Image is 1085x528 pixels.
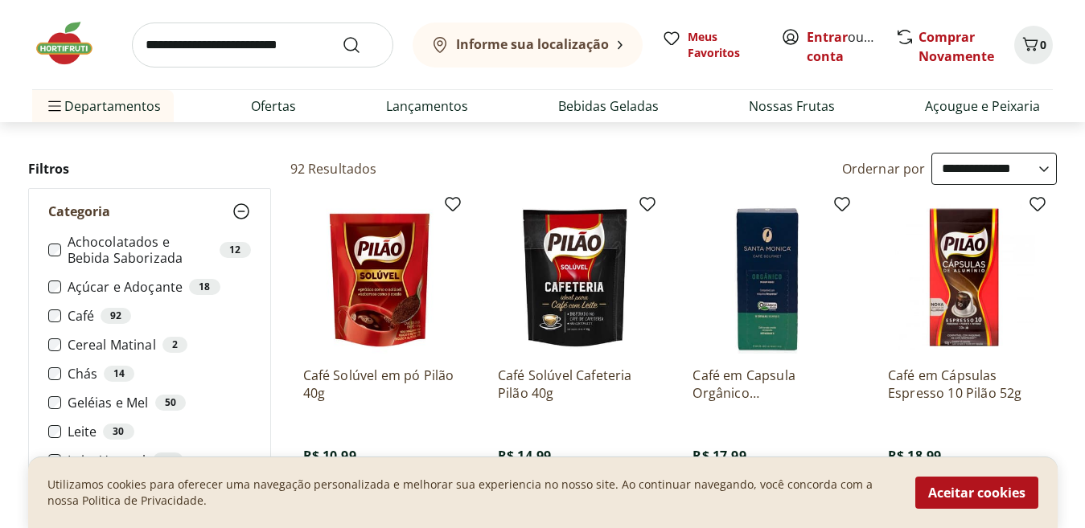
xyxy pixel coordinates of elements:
button: Categoria [29,189,270,234]
a: Café em Capsula Orgânico [GEOGRAPHIC_DATA] 50g [693,366,845,402]
img: Café Solúvel Cafeteria Pilão 40g [498,201,651,354]
a: Criar conta [807,28,895,65]
div: 24 [153,452,183,469]
label: Ordernar por [842,160,926,178]
button: Aceitar cookies [915,477,1038,509]
input: search [132,23,393,68]
div: Categoria [29,234,270,501]
label: Açúcar e Adoçante [68,279,251,295]
label: Leite [68,424,251,440]
button: Informe sua localização [413,23,643,68]
a: Bebidas Geladas [558,96,659,116]
label: Café [68,308,251,324]
div: 92 [101,308,131,324]
a: Ofertas [251,96,296,116]
div: 50 [155,395,186,411]
div: 30 [103,424,134,440]
a: Café Solúvel Cafeteria Pilão 40g [498,366,651,402]
a: Açougue e Peixaria [925,96,1040,116]
h2: Filtros [28,153,271,185]
button: Carrinho [1014,26,1053,64]
div: 14 [104,366,134,382]
img: Café Solúvel em pó Pilão 40g [303,201,456,354]
button: Menu [45,87,64,125]
p: Utilizamos cookies para oferecer uma navegação personalizada e melhorar sua experiencia no nosso ... [47,477,896,509]
span: R$ 10,99 [303,447,356,465]
span: R$ 18,99 [888,447,941,465]
a: Meus Favoritos [662,29,762,61]
a: Nossas Frutas [749,96,835,116]
span: Categoria [48,203,110,219]
label: Geléias e Mel [68,395,251,411]
label: Achocolatados e Bebida Saborizada [68,234,251,266]
span: R$ 14,99 [498,447,551,465]
a: Comprar Novamente [919,28,994,65]
button: Submit Search [342,35,380,55]
span: 0 [1040,37,1046,52]
span: Meus Favoritos [688,29,762,61]
div: 2 [162,337,187,353]
a: Lançamentos [386,96,468,116]
img: Hortifruti [32,19,113,68]
span: ou [807,27,878,66]
span: R$ 17,99 [693,447,746,465]
h2: 92 Resultados [290,160,377,178]
span: Departamentos [45,87,161,125]
div: 18 [189,279,220,295]
a: Café em Cápsulas Espresso 10 Pilão 52g [888,366,1041,402]
label: Cereal Matinal [68,337,251,353]
a: Café Solúvel em pó Pilão 40g [303,366,456,402]
label: Leite Vegetal [68,452,251,469]
label: Chás [68,366,251,382]
div: 12 [220,242,250,258]
b: Informe sua localização [456,35,609,53]
img: Café em Cápsulas Espresso 10 Pilão 52g [888,201,1041,354]
a: Entrar [807,28,848,46]
img: Café em Capsula Orgânico Santa Monica 50g [693,201,845,354]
